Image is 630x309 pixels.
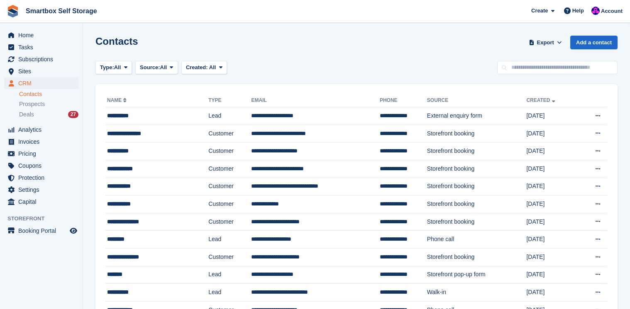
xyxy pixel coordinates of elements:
a: menu [4,65,78,77]
span: Export [537,39,554,47]
a: menu [4,225,78,237]
span: Account [601,7,623,15]
span: Coupons [18,160,68,171]
span: Source: [140,63,160,72]
td: Storefront booking [427,125,527,142]
td: Storefront booking [427,248,527,266]
div: 27 [68,111,78,118]
span: All [160,63,167,72]
span: Protection [18,172,68,183]
th: Type [208,94,251,107]
td: Storefront booking [427,178,527,196]
a: Add a contact [570,36,618,49]
td: [DATE] [526,125,578,142]
button: Source: All [135,61,178,75]
span: Created: [186,64,208,70]
a: menu [4,41,78,53]
td: [DATE] [526,231,578,249]
th: Phone [380,94,427,107]
td: Lead [208,107,251,125]
a: Preview store [68,226,78,236]
a: menu [4,124,78,135]
span: Home [18,29,68,41]
td: Customer [208,160,251,178]
img: stora-icon-8386f47178a22dfd0bd8f6a31ec36ba5ce8667c1dd55bd0f319d3a0aa187defe.svg [7,5,19,17]
span: All [209,64,216,70]
a: menu [4,29,78,41]
th: Email [251,94,379,107]
a: Prospects [19,100,78,109]
span: Storefront [7,215,83,223]
td: [DATE] [526,248,578,266]
td: [DATE] [526,160,578,178]
span: Type: [100,63,114,72]
a: menu [4,53,78,65]
button: Export [527,36,564,49]
td: Customer [208,248,251,266]
td: [DATE] [526,178,578,196]
a: Name [107,97,128,103]
td: External enquiry form [427,107,527,125]
th: Source [427,94,527,107]
a: menu [4,184,78,196]
td: [DATE] [526,107,578,125]
td: [DATE] [526,284,578,302]
span: Settings [18,184,68,196]
td: [DATE] [526,266,578,284]
span: Analytics [18,124,68,135]
td: Customer [208,178,251,196]
a: Smartbox Self Storage [22,4,100,18]
a: Contacts [19,90,78,98]
td: Storefront pop-up form [427,266,527,284]
button: Created: All [181,61,227,75]
td: Storefront booking [427,196,527,213]
span: Booking Portal [18,225,68,237]
td: Walk-in [427,284,527,302]
td: Storefront booking [427,142,527,160]
span: Sites [18,65,68,77]
td: Customer [208,125,251,142]
span: Create [531,7,548,15]
td: Storefront booking [427,213,527,231]
span: Help [572,7,584,15]
td: Customer [208,196,251,213]
a: menu [4,77,78,89]
td: Lead [208,284,251,302]
a: menu [4,160,78,171]
a: menu [4,196,78,208]
button: Type: All [95,61,132,75]
a: menu [4,172,78,183]
td: [DATE] [526,196,578,213]
td: Lead [208,266,251,284]
span: All [114,63,121,72]
span: Deals [19,111,34,118]
a: Created [526,97,557,103]
h1: Contacts [95,36,138,47]
span: Capital [18,196,68,208]
span: Prospects [19,100,45,108]
span: Tasks [18,41,68,53]
img: Sam Austin [591,7,600,15]
span: CRM [18,77,68,89]
span: Invoices [18,136,68,147]
td: [DATE] [526,213,578,231]
span: Pricing [18,148,68,159]
td: Customer [208,142,251,160]
td: [DATE] [526,142,578,160]
td: Lead [208,231,251,249]
td: Storefront booking [427,160,527,178]
a: menu [4,136,78,147]
span: Subscriptions [18,53,68,65]
td: Phone call [427,231,527,249]
td: Customer [208,213,251,231]
a: Deals 27 [19,110,78,119]
a: menu [4,148,78,159]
